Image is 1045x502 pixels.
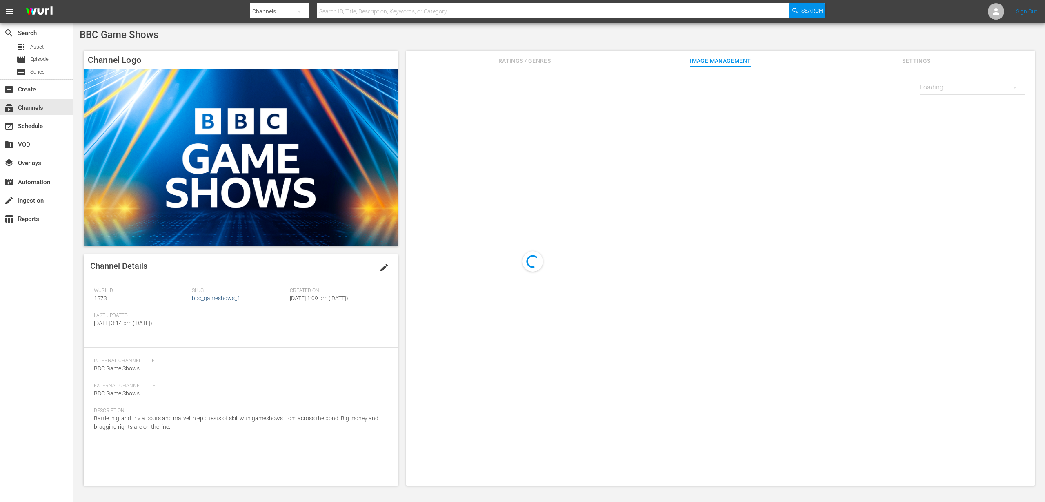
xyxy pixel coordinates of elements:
span: Automation [4,177,14,187]
span: Description: [94,408,384,414]
span: subtitles [16,67,26,77]
span: Episode [30,55,49,63]
h4: Channel Logo [84,51,398,69]
span: Asset [30,43,44,51]
span: VOD [4,140,14,149]
span: menu [5,7,15,16]
span: Search [4,28,14,38]
span: Ingestion [4,196,14,205]
span: 1573 [94,295,107,301]
span: table_chart [4,214,14,224]
span: edit [379,263,389,272]
span: Schedule [4,121,14,131]
span: Search [801,3,823,18]
span: Last Updated: [94,312,188,319]
span: BBC Game Shows [94,365,140,372]
span: Image Management [690,56,751,66]
span: Channels [4,103,14,113]
span: External Channel Title: [94,383,384,389]
span: Overlays [4,158,14,168]
span: Created On: [290,288,384,294]
span: BBC Game Shows [94,390,140,397]
a: bbc_gameshows_1 [192,295,240,301]
span: Slug: [192,288,286,294]
button: Search [789,3,825,18]
span: BBC Game Shows [80,29,158,40]
span: Episode [16,55,26,65]
a: Sign Out [1016,8,1037,15]
span: Create [4,85,14,94]
span: Battle in grand trivia bouts and marvel in epic tests of skill with gameshows from across the pon... [94,415,378,430]
span: Internal Channel Title: [94,358,384,364]
button: edit [374,258,394,277]
span: Ratings / Genres [494,56,555,66]
span: Asset [16,42,26,52]
span: Series [30,68,45,76]
span: Settings [886,56,947,66]
span: [DATE] 3:14 pm ([DATE]) [94,320,152,326]
span: Channel Details [90,261,147,271]
span: Wurl ID: [94,288,188,294]
img: ans4CAIJ8jUAAAAAAAAAAAAAAAAAAAAAAAAgQb4GAAAAAAAAAAAAAAAAAAAAAAAAJMjXAAAAAAAAAAAAAAAAAAAAAAAAgAT5G... [20,2,59,21]
span: [DATE] 1:09 pm ([DATE]) [290,295,348,301]
img: BBC Game Shows [84,69,398,246]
